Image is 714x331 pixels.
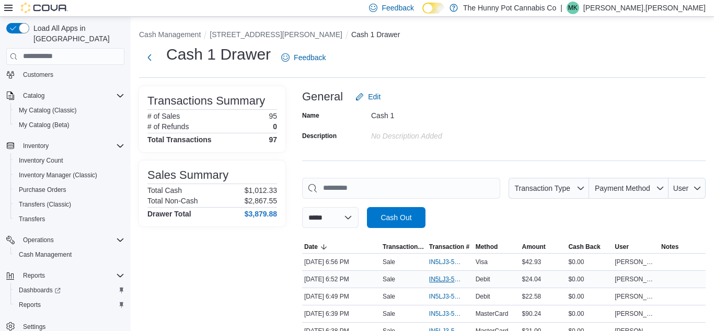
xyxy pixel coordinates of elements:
[19,140,124,152] span: Inventory
[302,256,381,268] div: [DATE] 6:56 PM
[19,186,66,194] span: Purchase Orders
[23,92,44,100] span: Catalog
[15,248,124,261] span: Cash Management
[294,52,326,63] span: Feedback
[10,283,129,298] a: Dashboards
[19,171,97,179] span: Inventory Manager (Classic)
[661,243,678,251] span: Notes
[23,236,54,244] span: Operations
[269,112,277,120] p: 95
[147,95,265,107] h3: Transactions Summary
[23,71,53,79] span: Customers
[567,2,579,14] div: Malcolm King.McGowan
[476,243,498,251] span: Method
[147,135,212,144] h4: Total Transactions
[15,119,74,131] a: My Catalog (Beta)
[367,207,425,228] button: Cash Out
[147,197,198,205] h6: Total Non-Cash
[139,47,160,68] button: Next
[302,290,381,303] div: [DATE] 6:49 PM
[15,248,76,261] a: Cash Management
[147,112,180,120] h6: # of Sales
[19,89,124,102] span: Catalog
[10,298,129,312] button: Reports
[19,286,61,294] span: Dashboards
[15,198,75,211] a: Transfers (Classic)
[245,197,277,205] p: $2,867.55
[10,118,129,132] button: My Catalog (Beta)
[429,307,471,320] button: IN5LJ3-5950196
[15,284,124,296] span: Dashboards
[383,258,395,266] p: Sale
[568,2,578,14] span: MK
[19,89,49,102] button: Catalog
[277,47,330,68] a: Feedback
[383,275,395,283] p: Sale
[15,119,124,131] span: My Catalog (Beta)
[302,307,381,320] div: [DATE] 6:39 PM
[15,184,71,196] a: Purchase Orders
[514,184,570,192] span: Transaction Type
[15,104,124,117] span: My Catalog (Classic)
[351,30,400,39] button: Cash 1 Drawer
[273,122,277,131] p: 0
[15,169,101,181] a: Inventory Manager (Classic)
[302,90,343,103] h3: General
[566,273,613,286] div: $0.00
[522,275,542,283] span: $24.04
[147,186,182,195] h6: Total Cash
[371,128,511,140] div: No Description added
[19,234,58,246] button: Operations
[383,243,425,251] span: Transaction Type
[10,247,129,262] button: Cash Management
[429,310,461,318] span: IN5LJ3-5950196
[19,200,71,209] span: Transfers (Classic)
[269,135,277,144] h4: 97
[15,154,124,167] span: Inventory Count
[522,310,542,318] span: $90.24
[15,213,49,225] a: Transfers
[19,269,49,282] button: Reports
[476,258,488,266] span: Visa
[381,241,427,253] button: Transaction Type
[560,2,562,14] p: |
[2,88,129,103] button: Catalog
[10,197,129,212] button: Transfers (Classic)
[29,23,124,44] span: Load All Apps in [GEOGRAPHIC_DATA]
[382,3,413,13] span: Feedback
[595,184,650,192] span: Payment Method
[23,142,49,150] span: Inventory
[613,241,659,253] button: User
[368,92,381,102] span: Edit
[429,273,471,286] button: IN5LJ3-5950326
[2,268,129,283] button: Reports
[422,3,444,14] input: Dark Mode
[615,243,629,251] span: User
[19,234,124,246] span: Operations
[566,307,613,320] div: $0.00
[15,184,124,196] span: Purchase Orders
[15,169,124,181] span: Inventory Manager (Classic)
[15,284,65,296] a: Dashboards
[566,241,613,253] button: Cash Back
[383,310,395,318] p: Sale
[10,168,129,182] button: Inventory Manager (Classic)
[147,169,228,181] h3: Sales Summary
[589,178,669,199] button: Payment Method
[19,301,41,309] span: Reports
[615,258,657,266] span: [PERSON_NAME].[PERSON_NAME]
[429,292,461,301] span: IN5LJ3-5950296
[139,30,201,39] button: Cash Management
[10,182,129,197] button: Purchase Orders
[566,256,613,268] div: $0.00
[19,106,77,115] span: My Catalog (Classic)
[245,210,277,218] h4: $3,879.88
[15,154,67,167] a: Inventory Count
[615,292,657,301] span: [PERSON_NAME].[PERSON_NAME]
[381,212,411,223] span: Cash Out
[23,271,45,280] span: Reports
[139,29,706,42] nav: An example of EuiBreadcrumbs
[566,290,613,303] div: $0.00
[15,213,124,225] span: Transfers
[509,178,589,199] button: Transaction Type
